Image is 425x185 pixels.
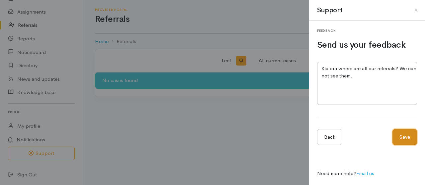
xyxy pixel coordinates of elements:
h1: Send us your feedback [317,40,417,50]
div: Need more help? [313,166,421,181]
h2: Support [317,5,342,15]
button: Save [392,129,417,145]
a: Email us [356,170,374,176]
button: Close [411,5,421,16]
a: Back [317,129,342,145]
h6: Feedback [317,29,417,32]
